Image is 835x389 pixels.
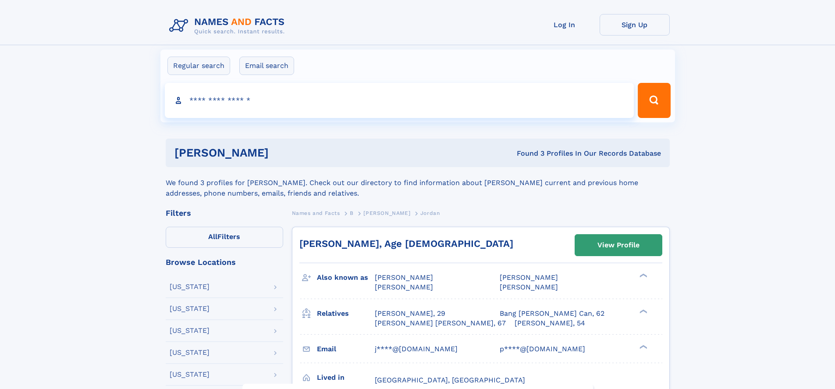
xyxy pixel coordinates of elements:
[500,273,558,282] span: [PERSON_NAME]
[292,207,340,218] a: Names and Facts
[575,235,662,256] a: View Profile
[350,207,354,218] a: B
[363,210,410,216] span: [PERSON_NAME]
[170,371,210,378] div: [US_STATE]
[363,207,410,218] a: [PERSON_NAME]
[166,167,670,199] div: We found 3 profiles for [PERSON_NAME]. Check out our directory to find information about [PERSON_...
[167,57,230,75] label: Regular search
[317,306,375,321] h3: Relatives
[529,14,600,36] a: Log In
[637,273,648,278] div: ❯
[637,344,648,350] div: ❯
[600,14,670,36] a: Sign Up
[597,235,640,255] div: View Profile
[170,327,210,334] div: [US_STATE]
[317,370,375,385] h3: Lived in
[239,57,294,75] label: Email search
[375,376,525,384] span: [GEOGRAPHIC_DATA], [GEOGRAPHIC_DATA]
[420,210,440,216] span: Jordan
[500,283,558,291] span: [PERSON_NAME]
[208,232,217,241] span: All
[299,238,513,249] a: [PERSON_NAME], Age [DEMOGRAPHIC_DATA]
[350,210,354,216] span: B
[500,309,604,318] a: Bang [PERSON_NAME] Can, 62
[317,270,375,285] h3: Also known as
[170,283,210,290] div: [US_STATE]
[165,83,634,118] input: search input
[515,318,585,328] a: [PERSON_NAME], 54
[166,14,292,38] img: Logo Names and Facts
[375,309,445,318] a: [PERSON_NAME], 29
[166,209,283,217] div: Filters
[317,342,375,357] h3: Email
[166,227,283,248] label: Filters
[174,147,393,158] h1: [PERSON_NAME]
[166,258,283,266] div: Browse Locations
[170,349,210,356] div: [US_STATE]
[170,305,210,312] div: [US_STATE]
[375,318,506,328] a: [PERSON_NAME] [PERSON_NAME], 67
[375,273,433,282] span: [PERSON_NAME]
[375,283,433,291] span: [PERSON_NAME]
[638,83,670,118] button: Search Button
[393,149,661,158] div: Found 3 Profiles In Our Records Database
[637,308,648,314] div: ❯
